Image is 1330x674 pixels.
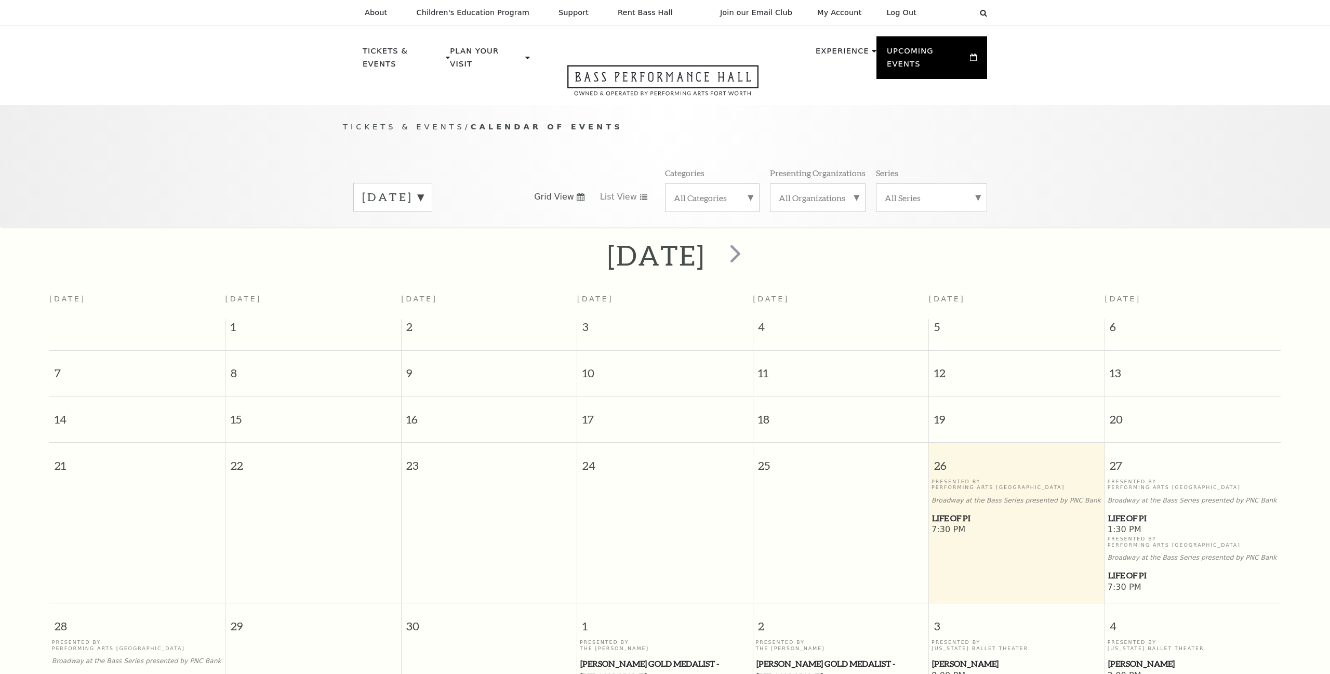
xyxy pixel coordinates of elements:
[52,639,223,651] p: Presented By Performing Arts [GEOGRAPHIC_DATA]
[1108,639,1279,651] p: Presented By [US_STATE] Ballet Theater
[49,603,225,639] span: 28
[932,524,1102,536] span: 7:30 PM
[932,639,1102,651] p: Presented By [US_STATE] Ballet Theater
[932,657,1101,670] span: [PERSON_NAME]
[225,351,401,387] span: 8
[1108,512,1278,525] span: Life of Pi
[1108,582,1279,593] span: 7:30 PM
[756,639,926,651] p: Presented By The [PERSON_NAME]
[665,167,704,178] p: Categories
[580,639,750,651] p: Presented By The [PERSON_NAME]
[932,512,1101,525] span: Life of Pi
[1105,603,1281,639] span: 4
[753,397,929,432] span: 18
[1108,536,1279,548] p: Presented By Performing Arts [GEOGRAPHIC_DATA]
[401,295,437,303] span: [DATE]
[402,603,577,639] span: 30
[225,443,401,479] span: 22
[929,443,1105,479] span: 26
[929,295,965,303] span: [DATE]
[1108,569,1278,582] span: Life of Pi
[1108,497,1279,505] p: Broadway at the Bass Series presented by PNC Bank
[49,288,225,319] th: [DATE]
[534,191,574,203] span: Grid View
[577,443,753,479] span: 24
[577,397,753,432] span: 17
[770,167,866,178] p: Presenting Organizations
[225,397,401,432] span: 15
[885,192,978,203] label: All Series
[402,397,577,432] span: 16
[52,657,223,665] p: Broadway at the Bass Series presented by PNC Bank
[225,295,262,303] span: [DATE]
[816,45,869,63] p: Experience
[450,45,523,76] p: Plan Your Visit
[887,45,967,76] p: Upcoming Events
[753,443,929,479] span: 25
[929,397,1105,432] span: 19
[577,295,614,303] span: [DATE]
[933,8,970,18] select: Select:
[1108,554,1279,562] p: Broadway at the Bass Series presented by PNC Bank
[753,295,789,303] span: [DATE]
[225,603,401,639] span: 29
[753,351,929,387] span: 11
[416,8,529,17] p: Children's Education Program
[1105,295,1141,303] span: [DATE]
[471,122,623,131] span: Calendar of Events
[49,351,225,387] span: 7
[1108,479,1279,491] p: Presented By Performing Arts [GEOGRAPHIC_DATA]
[607,239,706,272] h2: [DATE]
[1105,443,1281,479] span: 27
[1105,319,1281,340] span: 6
[343,122,465,131] span: Tickets & Events
[402,443,577,479] span: 23
[577,351,753,387] span: 10
[577,319,753,340] span: 3
[225,319,401,340] span: 1
[753,319,929,340] span: 4
[343,121,987,134] p: /
[929,603,1105,639] span: 3
[362,189,423,205] label: [DATE]
[876,167,898,178] p: Series
[49,443,225,479] span: 21
[618,8,673,17] p: Rent Bass Hall
[365,8,387,17] p: About
[1108,524,1279,536] span: 1:30 PM
[1105,351,1281,387] span: 13
[932,479,1102,491] p: Presented By Performing Arts [GEOGRAPHIC_DATA]
[402,319,577,340] span: 2
[363,45,443,76] p: Tickets & Events
[402,351,577,387] span: 9
[929,319,1105,340] span: 5
[674,192,751,203] label: All Categories
[1105,397,1281,432] span: 20
[558,8,589,17] p: Support
[779,192,857,203] label: All Organizations
[715,237,753,274] button: next
[929,351,1105,387] span: 12
[1108,657,1278,670] span: [PERSON_NAME]
[753,603,929,639] span: 2
[932,497,1102,505] p: Broadway at the Bass Series presented by PNC Bank
[600,191,637,203] span: List View
[577,603,753,639] span: 1
[49,397,225,432] span: 14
